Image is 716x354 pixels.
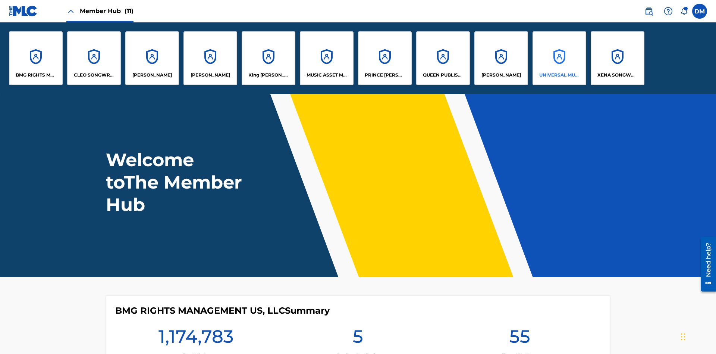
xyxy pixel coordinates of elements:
p: King McTesterson [248,72,289,78]
span: Member Hub [80,7,134,15]
img: Close [66,7,75,16]
p: EYAMA MCSINGER [191,72,230,78]
p: CLEO SONGWRITER [74,72,114,78]
iframe: Resource Center [695,234,716,295]
a: AccountsMUSIC ASSET MANAGEMENT (MAM) [300,31,354,85]
img: help [664,7,673,16]
div: User Menu [692,4,707,19]
p: ELVIS COSTELLO [132,72,172,78]
a: Accounts[PERSON_NAME] [183,31,237,85]
h1: 55 [509,325,530,352]
a: AccountsUNIVERSAL MUSIC PUB GROUP [533,31,586,85]
h1: 1,174,783 [158,325,233,352]
a: Accounts[PERSON_NAME] [474,31,528,85]
a: AccountsPRINCE [PERSON_NAME] [358,31,412,85]
img: search [644,7,653,16]
a: AccountsBMG RIGHTS MANAGEMENT US, LLC [9,31,63,85]
div: Help [661,4,676,19]
p: XENA SONGWRITER [597,72,638,78]
h1: 5 [353,325,363,352]
span: (11) [125,7,134,15]
a: AccountsXENA SONGWRITER [591,31,644,85]
a: AccountsKing [PERSON_NAME] [242,31,295,85]
iframe: Chat Widget [679,318,716,354]
a: Accounts[PERSON_NAME] [125,31,179,85]
p: QUEEN PUBLISHA [423,72,464,78]
p: PRINCE MCTESTERSON [365,72,405,78]
a: AccountsQUEEN PUBLISHA [416,31,470,85]
p: BMG RIGHTS MANAGEMENT US, LLC [16,72,56,78]
h4: BMG RIGHTS MANAGEMENT US, LLC [115,305,330,316]
a: Public Search [641,4,656,19]
img: MLC Logo [9,6,38,16]
p: MUSIC ASSET MANAGEMENT (MAM) [307,72,347,78]
div: Drag [681,326,685,348]
h1: Welcome to The Member Hub [106,149,245,216]
p: UNIVERSAL MUSIC PUB GROUP [539,72,580,78]
a: AccountsCLEO SONGWRITER [67,31,121,85]
div: Notifications [680,7,688,15]
p: RONALD MCTESTERSON [481,72,521,78]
